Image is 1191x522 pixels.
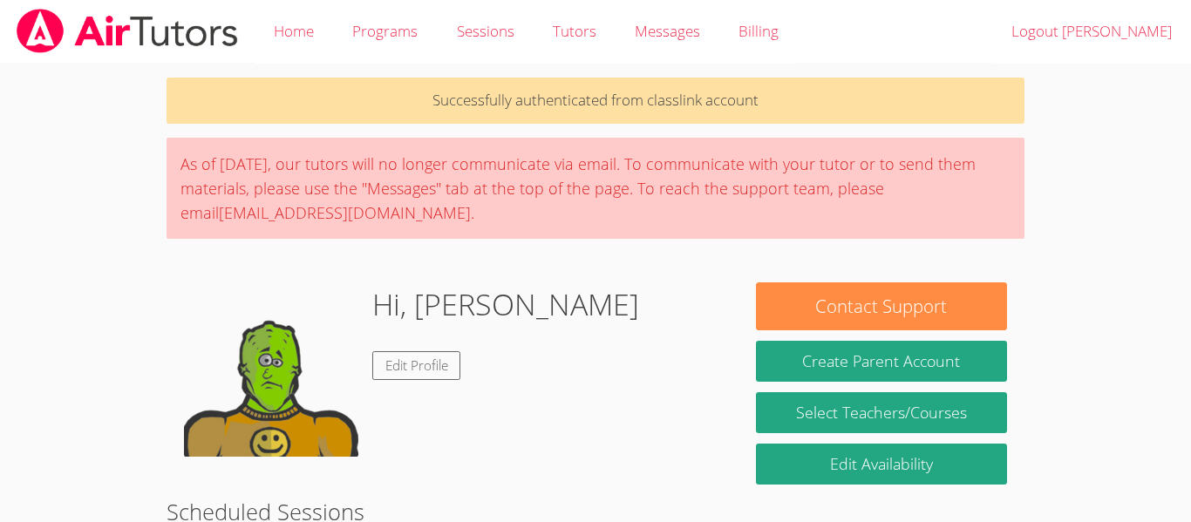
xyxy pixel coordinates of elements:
[756,282,1007,330] button: Contact Support
[756,341,1007,382] button: Create Parent Account
[372,282,639,327] h1: Hi, [PERSON_NAME]
[184,282,358,457] img: default.png
[756,444,1007,485] a: Edit Availability
[167,78,1024,124] p: Successfully authenticated from classlink account
[635,21,700,41] span: Messages
[756,392,1007,433] a: Select Teachers/Courses
[15,9,240,53] img: airtutors_banner-c4298cdbf04f3fff15de1276eac7730deb9818008684d7c2e4769d2f7ddbe033.png
[372,351,461,380] a: Edit Profile
[167,138,1024,239] div: As of [DATE], our tutors will no longer communicate via email. To communicate with your tutor or ...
